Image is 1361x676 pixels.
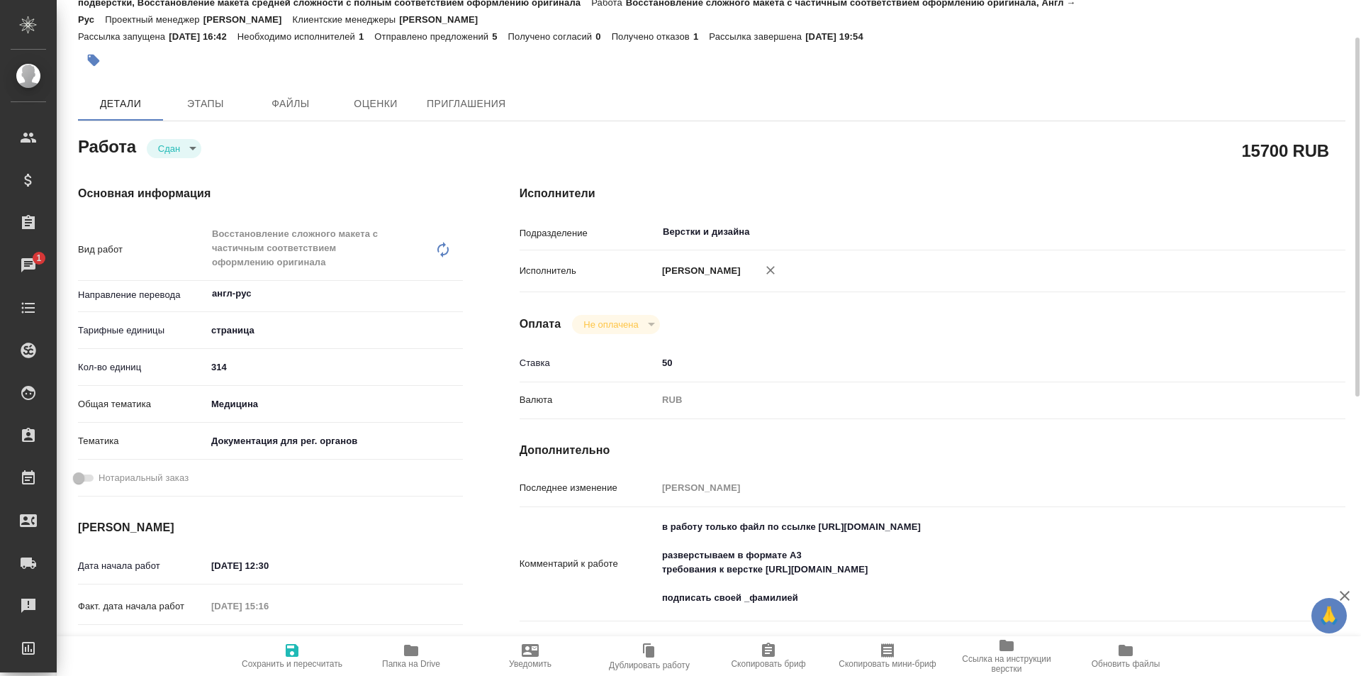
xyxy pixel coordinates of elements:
[78,185,463,202] h4: Основная информация
[471,636,590,676] button: Уведомить
[206,633,330,653] input: ✎ Введи что-нибудь
[86,95,155,113] span: Детали
[206,357,463,377] input: ✎ Введи что-нибудь
[352,636,471,676] button: Папка на Drive
[382,659,440,669] span: Папка на Drive
[1311,598,1347,633] button: 🙏
[78,133,136,158] h2: Работа
[233,636,352,676] button: Сохранить и пересчитать
[709,31,805,42] p: Рассылка завершена
[455,292,458,295] button: Open
[956,654,1058,674] span: Ссылка на инструкции верстки
[4,248,53,283] a: 1
[520,557,657,571] p: Комментарий к работе
[78,519,463,536] h4: [PERSON_NAME]
[590,636,709,676] button: Дублировать работу
[612,31,693,42] p: Получено отказов
[657,515,1277,610] textarea: в работу только файл по ссылке [URL][DOMAIN_NAME] разверстываем в формате А3 требования к верстке...
[572,315,659,334] div: Сдан
[1066,636,1185,676] button: Обновить файлы
[1092,659,1160,669] span: Обновить файлы
[839,659,936,669] span: Скопировать мини-бриф
[206,596,330,616] input: Пустое поле
[805,31,874,42] p: [DATE] 19:54
[657,388,1277,412] div: RUB
[172,95,240,113] span: Этапы
[1241,138,1329,162] h2: 15700 RUB
[374,31,492,42] p: Отправлено предложений
[78,360,206,375] p: Кол-во единиц
[28,251,50,265] span: 1
[203,14,293,25] p: [PERSON_NAME]
[520,481,657,495] p: Последнее изменение
[206,555,330,576] input: ✎ Введи что-нибудь
[828,636,947,676] button: Скопировать мини-бриф
[293,14,400,25] p: Клиентские менеджеры
[399,14,488,25] p: [PERSON_NAME]
[359,31,374,42] p: 1
[579,318,642,331] button: Не оплачена
[657,477,1277,498] input: Пустое поле
[257,95,325,113] span: Файлы
[147,139,201,158] div: Сдан
[78,45,109,76] button: Добавить тэг
[78,434,206,448] p: Тематика
[242,659,342,669] span: Сохранить и пересчитать
[427,95,506,113] span: Приглашения
[657,264,741,278] p: [PERSON_NAME]
[520,264,657,278] p: Исполнитель
[206,318,463,343] div: страница
[520,636,657,650] p: Путь на drive
[492,31,508,42] p: 5
[731,659,805,669] span: Скопировать бриф
[709,636,828,676] button: Скопировать бриф
[520,226,657,240] p: Подразделение
[520,442,1345,459] h4: Дополнительно
[99,471,189,485] span: Нотариальный заказ
[206,392,463,416] div: Медицина
[508,31,596,42] p: Получено согласий
[78,288,206,302] p: Направление перевода
[154,143,184,155] button: Сдан
[595,31,611,42] p: 0
[105,14,203,25] p: Проектный менеджер
[693,31,709,42] p: 1
[947,636,1066,676] button: Ссылка на инструкции верстки
[78,31,169,42] p: Рассылка запущена
[1269,231,1272,233] button: Open
[609,660,690,670] span: Дублировать работу
[520,393,657,407] p: Валюта
[520,316,561,333] h4: Оплата
[520,185,1345,202] h4: Исполнители
[509,659,551,669] span: Уведомить
[78,243,206,257] p: Вид работ
[657,629,1277,653] textarea: /Clients/Сименс Здравоохранение/Orders/S_SMNS-ZDR-54/DTP/S_SMNS-ZDR-54-WK-031
[78,599,206,614] p: Факт. дата начала работ
[78,323,206,338] p: Тарифные единицы
[237,31,359,42] p: Необходимо исполнителей
[78,559,206,573] p: Дата начала работ
[78,397,206,411] p: Общая тематика
[657,353,1277,373] input: ✎ Введи что-нибудь
[520,356,657,370] p: Ставка
[169,31,237,42] p: [DATE] 16:42
[755,255,786,286] button: Удалить исполнителя
[342,95,410,113] span: Оценки
[206,429,463,453] div: Документация для рег. органов
[1317,601,1341,631] span: 🙏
